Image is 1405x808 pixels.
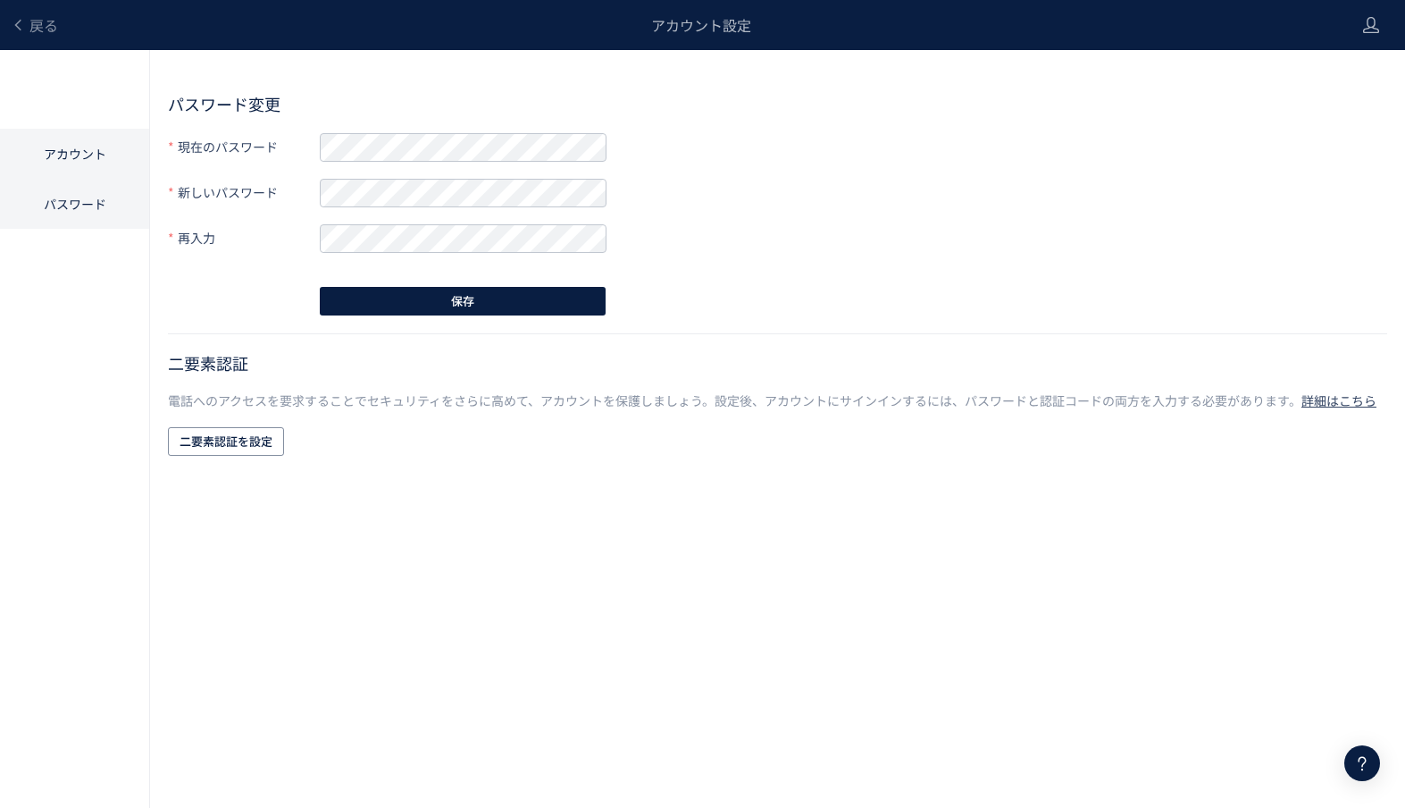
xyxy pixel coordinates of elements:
[168,391,1387,409] p: 電話へのアクセスを要求することでセキュリティをさらに高めて、アカウントを保護しましょう。設定後、アカウントにサインインするには、パスワードと認証コードの両方を入力する必要があります。
[168,132,320,162] label: 現在のパスワード
[168,93,1387,114] h2: パスワード変更
[320,287,606,316] button: 保存
[168,178,320,207] label: 新しいパスワード
[180,427,272,456] span: 二要素認証を設定
[168,427,284,456] button: 二要素認証を設定
[29,14,58,36] span: 戻る
[1301,391,1376,409] a: 詳細はこちら
[168,223,320,253] label: 再入力
[451,287,474,316] span: 保存
[168,352,1387,374] h2: 二要素認証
